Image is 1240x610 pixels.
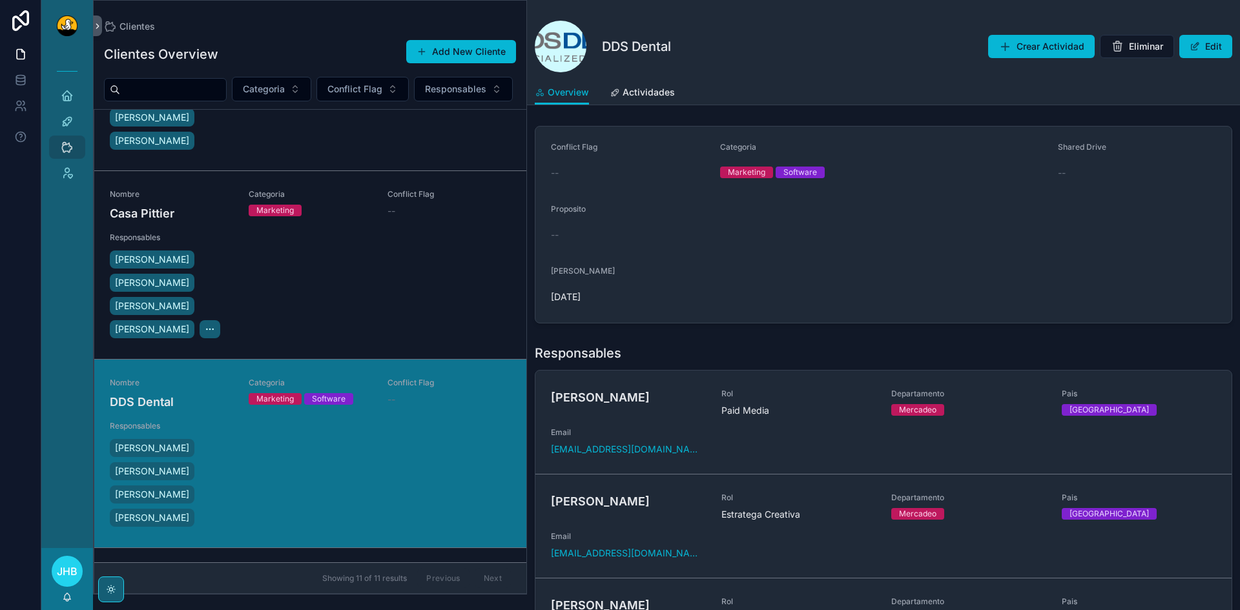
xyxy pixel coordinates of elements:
[327,83,382,96] span: Conflict Flag
[551,443,706,456] a: [EMAIL_ADDRESS][DOMAIN_NAME]
[414,77,513,101] button: Select Button
[551,531,706,542] span: Email
[115,465,189,478] span: [PERSON_NAME]
[602,37,671,56] h1: DDS Dental
[728,167,765,178] div: Marketing
[115,300,189,312] span: [PERSON_NAME]
[110,320,194,338] a: [PERSON_NAME]
[551,493,706,510] h4: [PERSON_NAME]
[94,170,526,359] a: NombreCasa PittierCategoriaMarketingConflict Flag--Responsables[PERSON_NAME][PERSON_NAME][PERSON_...
[115,253,189,266] span: [PERSON_NAME]
[535,344,621,362] h1: Responsables
[1058,167,1066,179] span: --
[316,77,409,101] button: Select Button
[94,359,526,547] a: NombreDDS DentalCategoriaMarketingSoftwareConflict Flag--Responsables[PERSON_NAME][PERSON_NAME][P...
[1062,389,1217,399] span: Pais
[110,509,194,527] a: [PERSON_NAME]
[110,485,194,503] a: [PERSON_NAME]
[115,276,189,289] span: [PERSON_NAME]
[1058,142,1106,152] span: Shared Drive
[110,189,233,199] span: Nombre
[551,427,706,438] span: Email
[551,389,706,406] h4: [PERSON_NAME]
[988,35,1095,58] button: Crear Actividad
[312,393,346,405] div: Software
[610,81,675,107] a: Actividades
[256,393,294,405] div: Marketing
[57,15,77,36] img: App logo
[891,596,1046,607] span: Departamento
[110,462,194,480] a: [PERSON_NAME]
[535,81,589,105] a: Overview
[1179,35,1232,58] button: Edit
[535,371,1232,474] a: [PERSON_NAME]RolPaid MediaDepartamentoMercadeoPais[GEOGRAPHIC_DATA]Email[EMAIL_ADDRESS][DOMAIN_NAME]
[548,86,589,99] span: Overview
[322,573,407,584] span: Showing 11 of 11 results
[721,596,876,607] span: Rol
[119,20,155,33] span: Clientes
[110,439,194,457] a: [PERSON_NAME]
[783,167,817,178] div: Software
[249,378,372,388] span: Categoria
[721,404,876,417] span: Paid Media
[623,86,675,99] span: Actividades
[899,508,936,520] div: Mercadeo
[387,393,395,406] span: --
[110,378,233,388] span: Nombre
[104,45,218,63] h1: Clientes Overview
[115,111,189,124] span: [PERSON_NAME]
[721,389,876,399] span: Rol
[899,404,936,416] div: Mercadeo
[115,511,189,524] span: [PERSON_NAME]
[891,493,1046,503] span: Departamento
[551,547,706,560] a: [EMAIL_ADDRESS][DOMAIN_NAME]
[110,232,233,243] span: Responsables
[551,167,559,179] span: --
[1069,508,1149,520] div: [GEOGRAPHIC_DATA]
[1100,35,1174,58] button: Eliminar
[115,442,189,454] span: [PERSON_NAME]
[115,134,189,147] span: [PERSON_NAME]
[720,142,756,152] span: Categoria
[110,108,194,127] a: [PERSON_NAME]
[1069,404,1149,416] div: [GEOGRAPHIC_DATA]
[425,83,486,96] span: Responsables
[535,474,1232,578] a: [PERSON_NAME]RolEstratega CreativaDepartamentoMercadeoPais[GEOGRAPHIC_DATA]Email[EMAIL_ADDRESS][D...
[243,83,285,96] span: Categoria
[721,508,876,521] span: Estratega Creativa
[249,189,372,199] span: Categoria
[551,266,615,276] span: [PERSON_NAME]
[57,564,77,579] span: JHB
[232,77,311,101] button: Select Button
[110,393,233,411] h4: DDS Dental
[551,290,710,303] span: [DATE]
[551,204,586,214] span: Proposito
[110,250,194,269] a: [PERSON_NAME]
[115,323,189,336] span: [PERSON_NAME]
[256,205,294,216] div: Marketing
[1129,40,1163,53] span: Eliminar
[115,488,189,501] span: [PERSON_NAME]
[41,52,93,201] div: scrollable content
[1017,40,1084,53] span: Crear Actividad
[110,297,194,315] a: [PERSON_NAME]
[1062,596,1217,607] span: Pais
[110,132,194,150] a: [PERSON_NAME]
[110,274,194,292] a: [PERSON_NAME]
[551,229,559,241] span: --
[110,421,233,431] span: Responsables
[891,389,1046,399] span: Departamento
[551,142,597,152] span: Conflict Flag
[406,40,516,63] button: Add New Cliente
[1062,493,1217,503] span: Pais
[721,493,876,503] span: Rol
[387,378,511,388] span: Conflict Flag
[110,205,233,222] h4: Casa Pittier
[387,205,395,218] span: --
[387,189,511,199] span: Conflict Flag
[104,20,155,33] a: Clientes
